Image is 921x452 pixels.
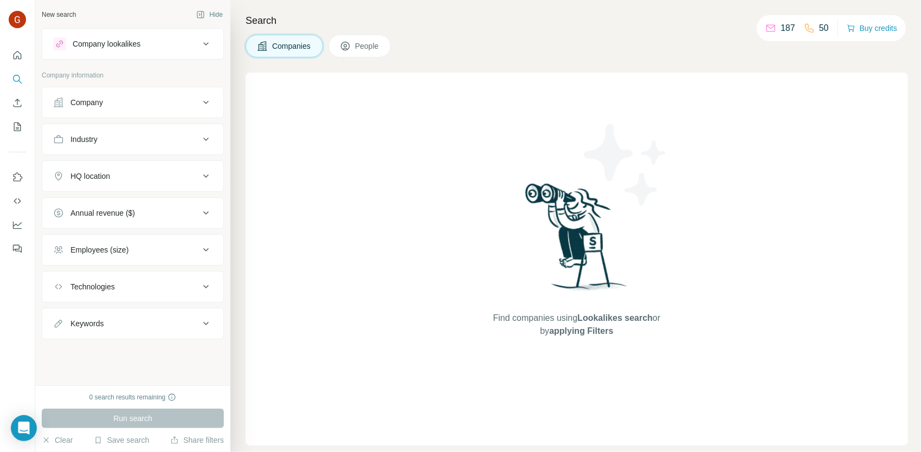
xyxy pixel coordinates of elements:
[9,11,26,28] img: Avatar
[42,10,76,20] div: New search
[9,117,26,137] button: My lists
[42,70,224,80] p: Company information
[355,41,380,51] span: People
[520,180,633,301] img: Surfe Illustration - Woman searching with binoculars
[549,326,613,335] span: applying Filters
[70,318,104,329] div: Keywords
[42,31,223,57] button: Company lookalikes
[847,21,897,36] button: Buy credits
[73,38,140,49] div: Company lookalikes
[42,311,223,337] button: Keywords
[70,134,98,145] div: Industry
[42,200,223,226] button: Annual revenue ($)
[70,97,103,108] div: Company
[42,163,223,189] button: HQ location
[170,435,224,445] button: Share filters
[9,215,26,235] button: Dashboard
[70,208,135,218] div: Annual revenue ($)
[9,69,26,89] button: Search
[272,41,312,51] span: Companies
[11,415,37,441] div: Open Intercom Messenger
[42,274,223,300] button: Technologies
[9,239,26,259] button: Feedback
[42,435,73,445] button: Clear
[42,126,223,152] button: Industry
[781,22,795,35] p: 187
[246,13,908,28] h4: Search
[9,93,26,113] button: Enrich CSV
[577,313,653,322] span: Lookalikes search
[70,171,110,182] div: HQ location
[89,392,177,402] div: 0 search results remaining
[42,237,223,263] button: Employees (size)
[9,46,26,65] button: Quick start
[70,244,128,255] div: Employees (size)
[42,89,223,115] button: Company
[9,191,26,211] button: Use Surfe API
[490,312,664,338] span: Find companies using or by
[577,116,674,214] img: Surfe Illustration - Stars
[819,22,829,35] p: 50
[189,7,230,23] button: Hide
[9,167,26,187] button: Use Surfe on LinkedIn
[94,435,149,445] button: Save search
[70,281,115,292] div: Technologies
